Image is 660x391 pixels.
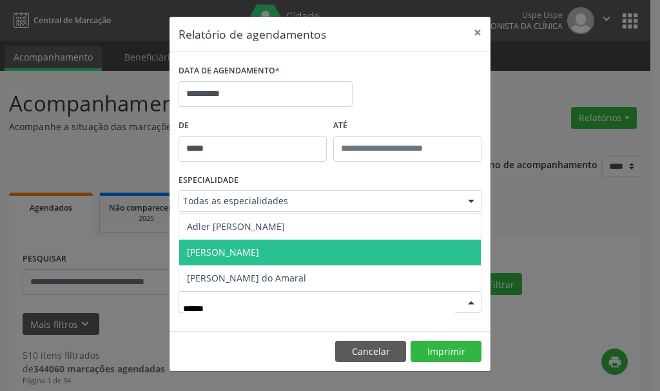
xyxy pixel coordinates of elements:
[333,116,481,136] label: ATÉ
[411,341,481,363] button: Imprimir
[183,195,455,207] span: Todas as especialidades
[179,61,280,81] label: DATA DE AGENDAMENTO
[187,220,285,233] span: Adler [PERSON_NAME]
[187,246,259,258] span: [PERSON_NAME]
[179,171,238,191] label: ESPECIALIDADE
[179,116,327,136] label: De
[179,26,326,43] h5: Relatório de agendamentos
[187,272,306,284] span: [PERSON_NAME] do Amaral
[335,341,406,363] button: Cancelar
[465,17,490,48] button: Close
